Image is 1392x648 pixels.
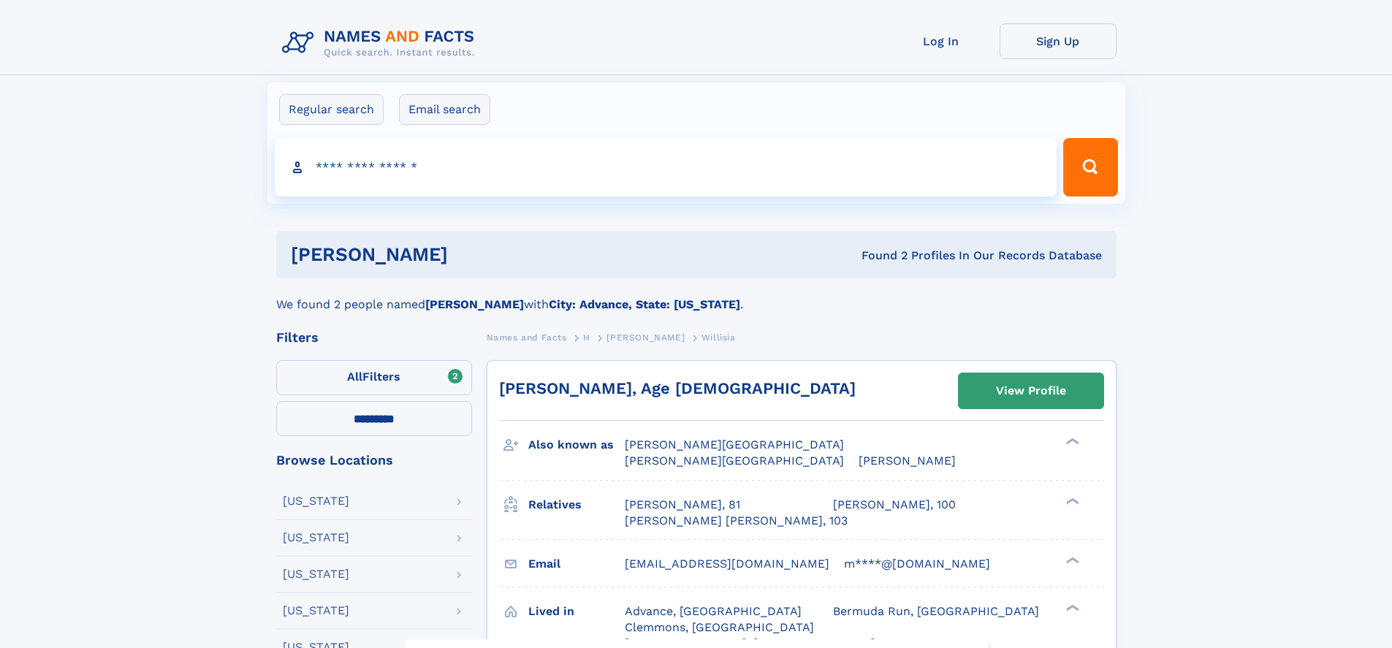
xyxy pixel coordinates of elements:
[625,438,844,451] span: [PERSON_NAME][GEOGRAPHIC_DATA]
[1062,555,1080,565] div: ❯
[528,432,625,457] h3: Also known as
[1000,23,1117,59] a: Sign Up
[833,604,1039,618] span: Bermuda Run, [GEOGRAPHIC_DATA]
[859,454,956,468] span: [PERSON_NAME]
[549,297,740,311] b: City: Advance, State: [US_STATE]
[276,23,487,63] img: Logo Names and Facts
[276,360,472,395] label: Filters
[528,599,625,624] h3: Lived in
[283,568,349,580] div: [US_STATE]
[425,297,524,311] b: [PERSON_NAME]
[1063,138,1117,197] button: Search Button
[283,495,349,507] div: [US_STATE]
[499,379,856,397] a: [PERSON_NAME], Age [DEMOGRAPHIC_DATA]
[996,374,1066,408] div: View Profile
[959,373,1103,408] a: View Profile
[528,492,625,517] h3: Relatives
[279,94,384,125] label: Regular search
[625,454,844,468] span: [PERSON_NAME][GEOGRAPHIC_DATA]
[275,138,1057,197] input: search input
[347,370,362,384] span: All
[701,332,736,343] span: Willisia
[625,557,829,571] span: [EMAIL_ADDRESS][DOMAIN_NAME]
[276,454,472,467] div: Browse Locations
[1062,603,1080,612] div: ❯
[655,248,1102,264] div: Found 2 Profiles In Our Records Database
[625,604,802,618] span: Advance, [GEOGRAPHIC_DATA]
[606,332,685,343] span: [PERSON_NAME]
[291,245,655,264] h1: [PERSON_NAME]
[625,620,814,634] span: Clemmons, [GEOGRAPHIC_DATA]
[833,497,956,513] a: [PERSON_NAME], 100
[883,23,1000,59] a: Log In
[528,552,625,576] h3: Email
[283,532,349,544] div: [US_STATE]
[487,328,567,346] a: Names and Facts
[399,94,490,125] label: Email search
[625,513,848,529] a: [PERSON_NAME] [PERSON_NAME], 103
[283,605,349,617] div: [US_STATE]
[1062,496,1080,506] div: ❯
[583,328,590,346] a: H
[1062,437,1080,446] div: ❯
[625,497,740,513] a: [PERSON_NAME], 81
[583,332,590,343] span: H
[606,328,685,346] a: [PERSON_NAME]
[276,278,1117,313] div: We found 2 people named with .
[276,331,472,344] div: Filters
